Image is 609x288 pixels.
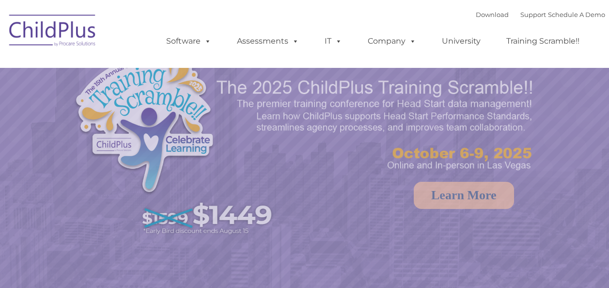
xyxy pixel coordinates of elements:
[497,32,589,51] a: Training Scramble!!
[476,11,605,18] font: |
[315,32,352,51] a: IT
[156,32,221,51] a: Software
[414,182,514,209] a: Learn More
[548,11,605,18] a: Schedule A Demo
[358,32,426,51] a: Company
[4,8,101,56] img: ChildPlus by Procare Solutions
[476,11,509,18] a: Download
[520,11,546,18] a: Support
[227,32,309,51] a: Assessments
[432,32,490,51] a: University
